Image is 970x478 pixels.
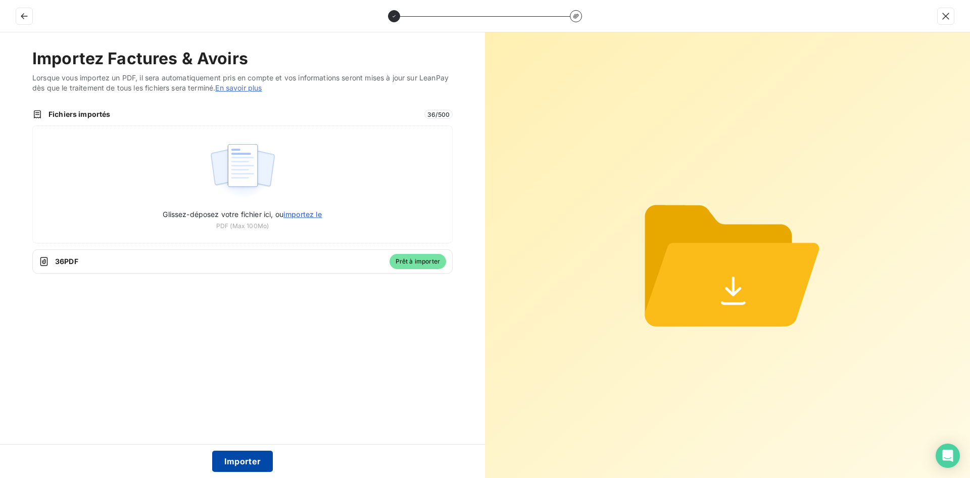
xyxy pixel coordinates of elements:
[163,210,322,219] span: Glissez-déposez votre fichier ici, ou
[55,256,383,267] span: 36 PDF
[215,83,262,92] a: En savoir plus
[32,73,453,93] span: Lorsque vous importez un PDF, il sera automatiquement pris en compte et vos informations seront m...
[32,49,453,69] h2: Importez Factures & Avoirs
[212,451,273,472] button: Importer
[390,254,446,269] span: Prêt à importer
[216,222,269,231] span: PDF (Max 100Mo)
[48,109,418,119] span: Fichiers importés
[283,210,322,219] span: importez le
[424,110,453,119] span: 36 / 500
[209,138,276,203] img: illustration
[936,444,960,468] div: Open Intercom Messenger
